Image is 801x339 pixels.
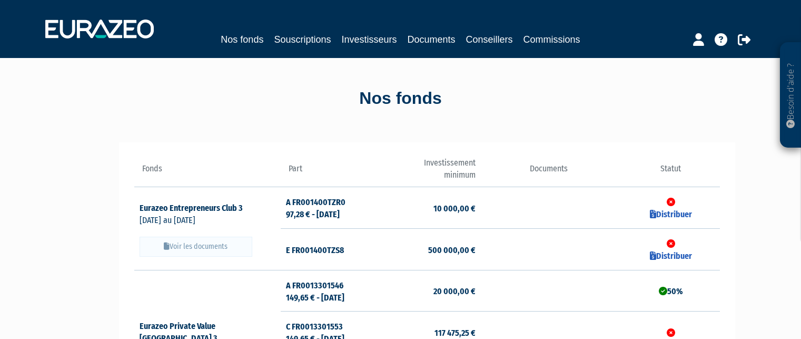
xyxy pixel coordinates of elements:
[785,48,797,143] p: Besoin d'aide ?
[476,157,622,187] th: Documents
[466,32,513,47] a: Conseillers
[221,32,263,47] a: Nos fonds
[281,187,378,229] td: A FR001400TZR0 97,28 € - [DATE]
[281,229,378,270] td: E FR001400TZS8
[523,32,580,47] a: Commissions
[140,237,252,257] button: Voir les documents
[140,203,252,213] a: Eurazeo Entrepreneurs Club 3
[140,215,195,225] span: [DATE] au [DATE]
[281,270,378,312] td: A FR0013301546 149,65 € - [DATE]
[408,32,456,47] a: Documents
[378,187,476,229] td: 10 000,00 €
[134,157,281,187] th: Fonds
[378,229,476,270] td: 500 000,00 €
[281,157,378,187] th: Part
[622,157,719,187] th: Statut
[650,251,692,261] a: Distribuer
[378,270,476,312] td: 20 000,00 €
[650,209,692,219] a: Distribuer
[45,20,154,38] img: 1732889491-logotype_eurazeo_blanc_rvb.png
[341,32,397,47] a: Investisseurs
[274,32,331,47] a: Souscriptions
[101,86,701,111] div: Nos fonds
[378,157,476,187] th: Investissement minimum
[622,270,719,312] td: 50%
